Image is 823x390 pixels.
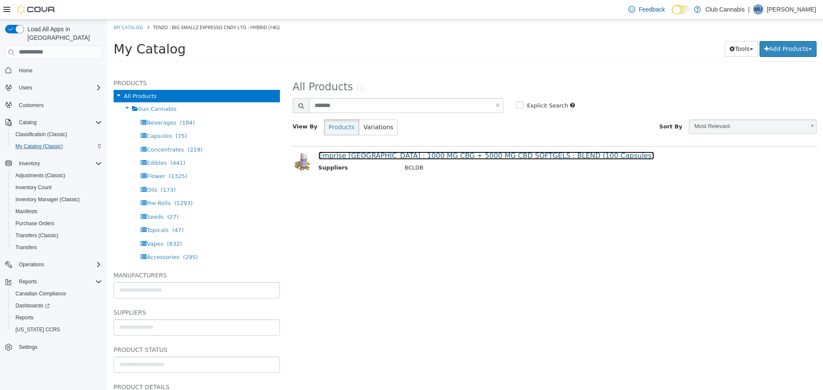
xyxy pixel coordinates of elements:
[12,141,66,152] a: My Catalog (Classic)
[12,206,41,217] a: Manifests
[12,242,102,253] span: Transfers
[31,86,69,92] span: Sun Cannabis
[12,242,40,253] a: Transfers
[9,300,105,312] a: Dashboards
[6,250,173,261] h5: Manufacturers
[9,241,105,253] button: Transfers
[2,116,105,128] button: Catalog
[19,160,40,167] span: Inventory
[12,129,102,140] span: Classification (Classic)
[15,172,65,179] span: Adjustments (Classic)
[12,129,71,140] a: Classification (Classic)
[211,144,291,155] th: Suppliers
[15,220,54,227] span: Purchase Orders
[60,194,72,200] span: (27)
[68,113,80,119] span: (75)
[652,21,709,37] button: Add Products
[2,341,105,353] button: Settings
[39,234,72,241] span: Accessories
[62,153,80,160] span: (1325)
[12,218,102,229] span: Purchase Orders
[15,326,60,333] span: [US_STATE] CCRS
[2,276,105,288] button: Reports
[249,65,258,72] small: (1)
[12,170,102,181] span: Adjustments (Classic)
[39,207,61,214] span: Topicals
[19,67,33,74] span: Home
[15,100,47,110] a: Customers
[5,61,102,376] nav: Complex example
[12,325,102,335] span: Washington CCRS
[54,167,69,173] span: (173)
[12,194,83,205] a: Inventory Manager (Classic)
[19,344,37,351] span: Settings
[9,312,105,324] button: Reports
[15,65,36,76] a: Home
[39,140,60,146] span: Edibles
[15,259,48,270] button: Operations
[12,230,62,241] a: Transfers (Classic)
[12,313,37,323] a: Reports
[211,132,547,140] a: Emprise [GEOGRAPHIC_DATA] : 1000 MG CBG + 5000 MG CBD SOFTGELS : BLEND (100 Capsules)
[552,104,575,110] span: Sort By
[9,128,105,140] button: Classification (Classic)
[76,234,91,241] span: (295)
[15,342,41,352] a: Settings
[15,232,58,239] span: Transfers (Classic)
[291,144,691,155] td: BCLDB
[12,206,102,217] span: Manifests
[19,102,44,109] span: Customers
[19,119,36,126] span: Catalog
[15,143,63,150] span: My Catalog (Classic)
[15,184,52,191] span: Inventory Count
[24,25,102,42] span: Load All Apps in [GEOGRAPHIC_DATA]
[9,170,105,182] button: Adjustments (Classic)
[19,278,37,285] span: Reports
[9,288,105,300] button: Canadian Compliance
[217,100,252,116] button: Products
[19,84,32,91] span: Users
[6,325,173,335] h5: Product Status
[15,65,102,76] span: Home
[39,194,56,200] span: Seeds
[12,170,69,181] a: Adjustments (Classic)
[12,141,102,152] span: My Catalog (Classic)
[39,167,50,173] span: Oils
[12,289,102,299] span: Canadian Compliance
[12,194,102,205] span: Inventory Manager (Classic)
[15,208,37,215] span: Manifests
[15,100,102,110] span: Customers
[15,342,102,352] span: Settings
[625,1,668,18] a: Feedback
[418,82,461,90] label: Explicit Search
[12,313,102,323] span: Reports
[582,100,698,113] span: Most Relevant
[67,180,85,187] span: (1293)
[9,324,105,336] button: [US_STATE] CCRS
[2,259,105,271] button: Operations
[15,259,102,270] span: Operations
[6,58,173,68] h5: Products
[15,117,40,128] button: Catalog
[12,301,102,311] span: Dashboards
[582,100,709,114] a: Most Relevant
[15,290,66,297] span: Canadian Compliance
[73,100,88,106] span: (184)
[15,314,33,321] span: Reports
[672,5,690,14] input: Dark Mode
[618,21,651,37] button: Tools
[186,104,210,110] span: View By
[705,4,745,15] p: Club Cannabis
[2,64,105,77] button: Home
[9,229,105,241] button: Transfers (Classic)
[9,217,105,229] button: Purchase Orders
[39,180,63,187] span: Pre-Rolls
[39,127,77,133] span: Concentrates
[12,325,63,335] a: [US_STATE] CCRS
[12,182,55,193] a: Inventory Count
[15,83,36,93] button: Users
[6,362,173,372] h5: Product Details
[60,221,75,227] span: (632)
[15,158,102,169] span: Inventory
